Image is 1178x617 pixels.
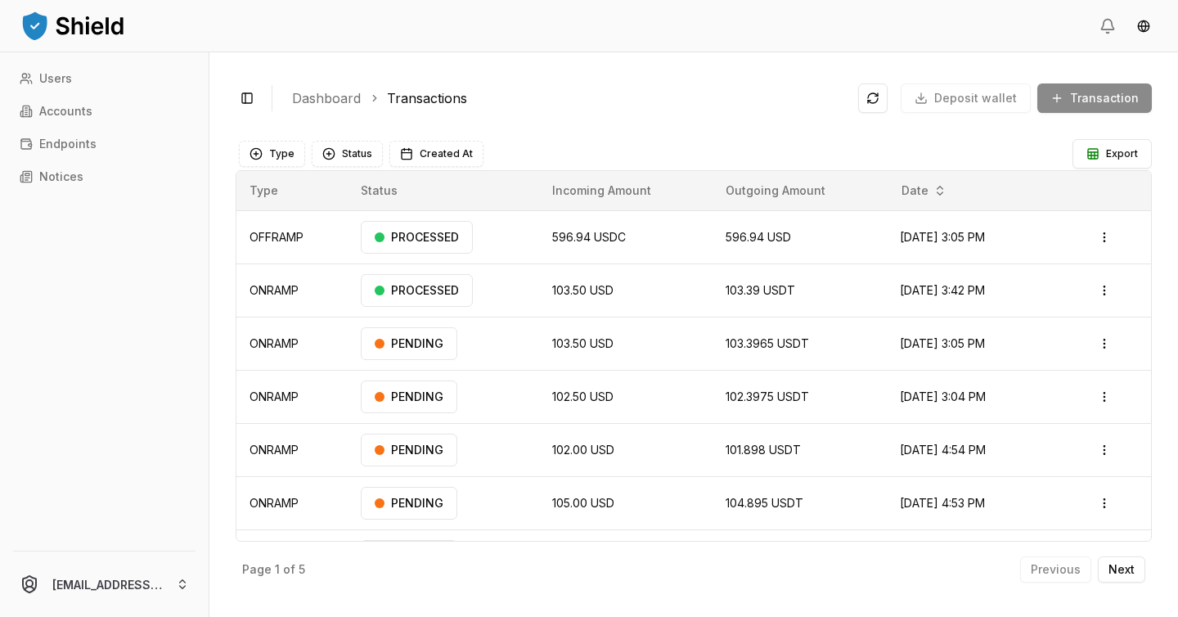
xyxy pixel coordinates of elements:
p: Accounts [39,106,92,117]
button: Status [312,141,383,167]
span: 103.50 USD [552,283,614,297]
p: [EMAIL_ADDRESS][DOMAIN_NAME] [52,576,163,593]
span: 102.50 USD [552,390,614,403]
span: 104.895 USDT [726,496,803,510]
a: Endpoints [13,131,196,157]
td: OFFRAMP [236,210,348,263]
span: 596.94 USD [726,230,791,244]
a: Dashboard [292,88,361,108]
span: 103.39 USDT [726,283,795,297]
p: Users [39,73,72,84]
a: Users [13,65,196,92]
td: ONRAMP [236,370,348,423]
td: ONRAMP [236,423,348,476]
div: PROCESSED [361,274,473,307]
span: 103.50 USD [552,336,614,350]
div: PENDING [361,487,457,520]
a: Notices [13,164,196,190]
td: ONRAMP [236,263,348,317]
p: Endpoints [39,138,97,150]
span: 105.00 USD [552,496,614,510]
a: Transactions [387,88,467,108]
span: [DATE] 3:42 PM [900,283,985,297]
td: ONRAMP [236,476,348,529]
button: Type [239,141,305,167]
button: Created At [389,141,483,167]
div: PENDING [361,327,457,360]
p: of [283,564,295,575]
nav: breadcrumb [292,88,845,108]
p: Next [1108,564,1135,575]
button: Date [895,178,953,204]
td: ONRAMP [236,529,348,583]
th: Outgoing Amount [713,171,887,210]
a: Accounts [13,98,196,124]
button: Export [1072,139,1152,169]
img: ShieldPay Logo [20,9,126,42]
span: [DATE] 3:05 PM [900,336,985,350]
span: 102.3975 USDT [726,390,809,403]
div: PENDING [361,540,457,573]
th: Status [348,171,539,210]
span: 103.3965 USDT [726,336,809,350]
span: [DATE] 3:04 PM [900,390,986,403]
button: Next [1098,556,1145,583]
span: [DATE] 3:05 PM [900,230,985,244]
span: 102.00 USD [552,443,614,457]
p: 1 [275,564,280,575]
td: ONRAMP [236,317,348,370]
span: 596.94 USDC [552,230,626,244]
p: Notices [39,171,83,182]
button: [EMAIL_ADDRESS][DOMAIN_NAME] [7,558,202,610]
span: 101.898 USDT [726,443,801,457]
div: PENDING [361,434,457,466]
p: Page [242,564,272,575]
div: PROCESSED [361,221,473,254]
span: [DATE] 4:54 PM [900,443,986,457]
span: [DATE] 4:53 PM [900,496,985,510]
span: Created At [420,147,473,160]
div: PENDING [361,381,457,413]
p: 5 [299,564,305,575]
th: Type [236,171,348,210]
th: Incoming Amount [539,171,713,210]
